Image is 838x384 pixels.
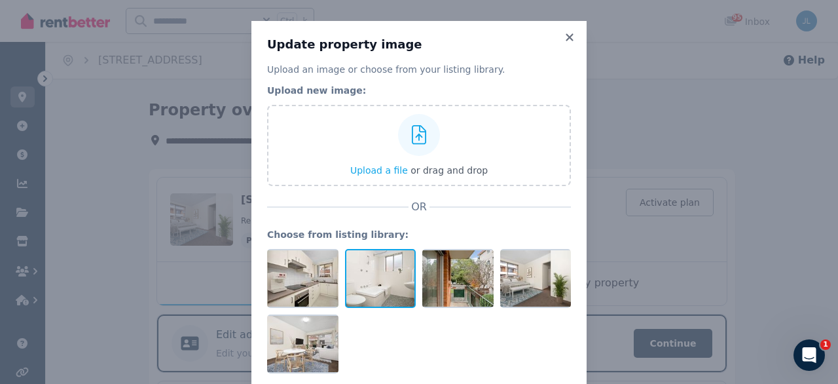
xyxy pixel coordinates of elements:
[410,165,488,176] span: or drag and drop
[820,339,831,350] span: 1
[267,37,571,52] h3: Update property image
[267,63,571,76] p: Upload an image or choose from your listing library.
[267,228,571,241] legend: Choose from listing library:
[793,339,825,371] iframe: Intercom live chat
[267,84,571,97] legend: Upload new image:
[409,199,429,215] span: OR
[350,165,408,176] span: Upload a file
[350,164,488,177] button: Upload a file or drag and drop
